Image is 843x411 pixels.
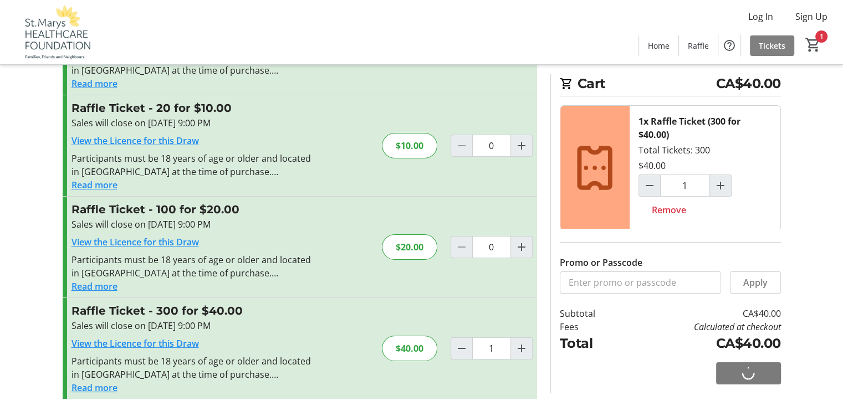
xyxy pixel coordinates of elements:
[748,10,773,23] span: Log In
[795,10,827,23] span: Sign Up
[71,116,314,130] div: Sales will close on [DATE] 9:00 PM
[803,35,823,55] button: Cart
[624,320,780,333] td: Calculated at checkout
[710,175,731,196] button: Increment by one
[472,337,511,359] input: Raffle Ticket Quantity
[638,159,666,172] div: $40.00
[750,35,794,56] a: Tickets
[7,4,105,60] img: St. Marys Healthcare Foundation's Logo
[511,237,532,258] button: Increment by one
[638,199,699,221] button: Remove
[71,236,199,248] a: View the Licence for this Draw
[739,8,782,25] button: Log In
[786,8,836,25] button: Sign Up
[560,271,721,294] input: Enter promo or passcode
[382,133,437,158] div: $10.00
[730,271,781,294] button: Apply
[71,218,314,231] div: Sales will close on [DATE] 9:00 PM
[630,106,780,230] div: Total Tickets: 300
[718,34,740,56] button: Help
[560,74,781,96] h2: Cart
[71,381,117,394] button: Read more
[511,135,532,156] button: Increment by one
[759,40,785,52] span: Tickets
[382,234,437,260] div: $20.00
[639,35,678,56] a: Home
[71,152,314,178] div: Participants must be 18 years of age or older and located in [GEOGRAPHIC_DATA] at the time of pur...
[472,135,511,157] input: Raffle Ticket Quantity
[679,35,718,56] a: Raffle
[71,280,117,293] button: Read more
[71,135,199,147] a: View the Licence for this Draw
[71,100,314,116] h3: Raffle Ticket - 20 for $10.00
[624,307,780,320] td: CA$40.00
[71,77,117,90] button: Read more
[638,115,772,141] div: 1x Raffle Ticket (300 for $40.00)
[639,175,660,196] button: Decrement by one
[511,338,532,359] button: Increment by one
[688,40,709,52] span: Raffle
[71,178,117,192] button: Read more
[560,307,624,320] td: Subtotal
[71,302,314,319] h3: Raffle Ticket - 300 for $40.00
[71,355,314,381] div: Participants must be 18 years of age or older and located in [GEOGRAPHIC_DATA] at the time of pur...
[624,333,780,353] td: CA$40.00
[560,333,624,353] td: Total
[660,174,710,197] input: Raffle Ticket (300 for $40.00) Quantity
[71,201,314,218] h3: Raffle Ticket - 100 for $20.00
[472,236,511,258] input: Raffle Ticket Quantity
[71,319,314,332] div: Sales will close on [DATE] 9:00 PM
[451,338,472,359] button: Decrement by one
[382,336,437,361] div: $40.00
[652,203,686,217] span: Remove
[560,256,642,269] label: Promo or Passcode
[560,320,624,333] td: Fees
[648,40,670,52] span: Home
[71,337,199,350] a: View the Licence for this Draw
[743,276,768,289] span: Apply
[716,74,781,94] span: CA$40.00
[71,253,314,280] div: Participants must be 18 years of age or older and located in [GEOGRAPHIC_DATA] at the time of pur...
